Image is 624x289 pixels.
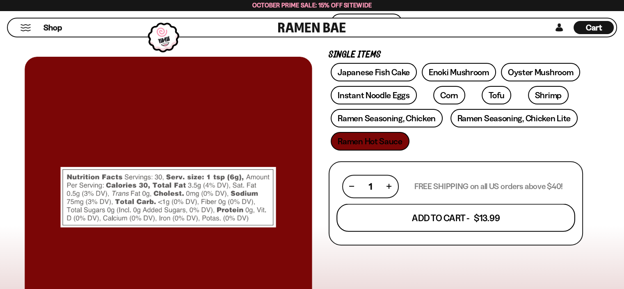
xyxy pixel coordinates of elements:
[252,1,372,9] span: October Prime Sale: 15% off Sitewide
[336,203,575,231] button: Add To Cart - $13.99
[369,181,372,192] span: 1
[422,63,496,81] a: Enoki Mushroom
[43,22,62,33] span: Shop
[450,109,578,127] a: Ramen Seasoning, Chicken Lite
[43,21,62,34] a: Shop
[414,181,563,192] p: FREE SHIPPING on all US orders above $40!
[331,63,417,81] a: Japanese Fish Cake
[528,86,569,104] a: Shrimp
[20,24,31,31] button: Mobile Menu Trigger
[501,63,581,81] a: Oyster Mushroom
[331,109,443,127] a: Ramen Seasoning, Chicken
[329,51,583,59] p: Single Items
[482,86,511,104] a: Tofu
[331,86,416,104] a: Instant Noodle Eggs
[574,18,614,37] div: Cart
[586,23,602,32] span: Cart
[433,86,465,104] a: Corn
